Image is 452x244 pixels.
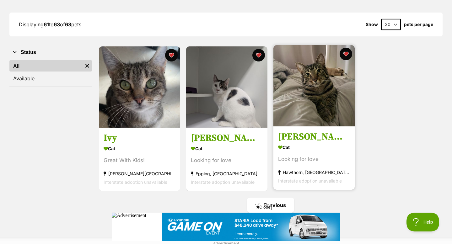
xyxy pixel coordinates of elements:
[9,59,92,87] div: Status
[104,170,175,178] div: [PERSON_NAME][GEOGRAPHIC_DATA]
[278,155,350,164] div: Looking for love
[186,128,267,191] a: [PERSON_NAME] Cat Looking for love Epping, [GEOGRAPHIC_DATA] Interstate adoption unavailable favo...
[255,204,272,210] span: Close
[191,170,263,178] div: Epping, [GEOGRAPHIC_DATA]
[191,144,263,153] div: Cat
[104,180,167,185] span: Interstate adoption unavailable
[54,21,60,28] strong: 63
[104,144,175,153] div: Cat
[406,213,439,231] iframe: Help Scout Beacon - Open
[104,156,175,165] div: Great With Kids!
[186,46,267,128] img: Ted
[247,198,294,213] a: Previous page
[9,73,92,84] a: Available
[99,46,180,128] img: Ivy
[340,48,352,60] button: favourite
[112,213,340,241] iframe: Advertisement
[104,132,175,144] h3: Ivy
[278,178,342,184] span: Interstate adoption unavailable
[44,21,49,28] strong: 61
[278,131,350,143] h3: [PERSON_NAME]
[9,60,83,72] a: All
[366,22,378,27] span: Show
[83,60,92,72] a: Remove filter
[9,48,92,56] button: Status
[278,143,350,152] div: Cat
[98,198,443,213] nav: Pagination
[273,126,355,190] a: [PERSON_NAME] Cat Looking for love Hawthorn, [GEOGRAPHIC_DATA] Interstate adoption unavailable fa...
[191,132,263,144] h3: [PERSON_NAME]
[99,128,180,191] a: Ivy Cat Great With Kids! [PERSON_NAME][GEOGRAPHIC_DATA] Interstate adoption unavailable favourite
[191,180,255,185] span: Interstate adoption unavailable
[65,21,71,28] strong: 63
[404,22,433,27] label: pets per page
[191,156,263,165] div: Looking for love
[273,45,355,126] img: Kai
[165,49,178,61] button: favourite
[19,21,81,28] span: Displaying to of pets
[252,49,265,61] button: favourite
[278,168,350,177] div: Hawthorn, [GEOGRAPHIC_DATA]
